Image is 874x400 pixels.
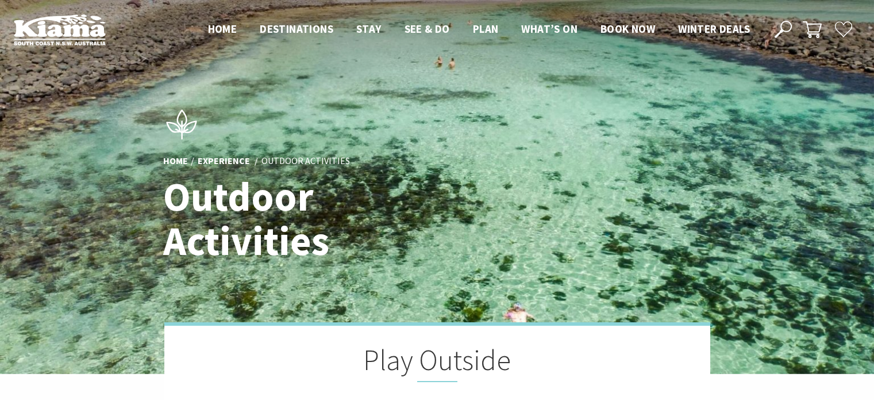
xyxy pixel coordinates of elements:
[198,155,250,168] a: Experience
[260,22,333,36] span: Destinations
[405,22,450,36] span: See & Do
[261,154,350,169] li: Outdoor Activities
[678,22,750,36] span: Winter Deals
[163,155,188,168] a: Home
[521,22,577,36] span: What’s On
[222,343,653,382] h2: Play Outside
[197,20,761,39] nav: Main Menu
[356,22,382,36] span: Stay
[473,22,499,36] span: Plan
[163,175,488,264] h1: Outdoor Activities
[600,22,655,36] span: Book now
[14,14,106,45] img: Kiama Logo
[208,22,237,36] span: Home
